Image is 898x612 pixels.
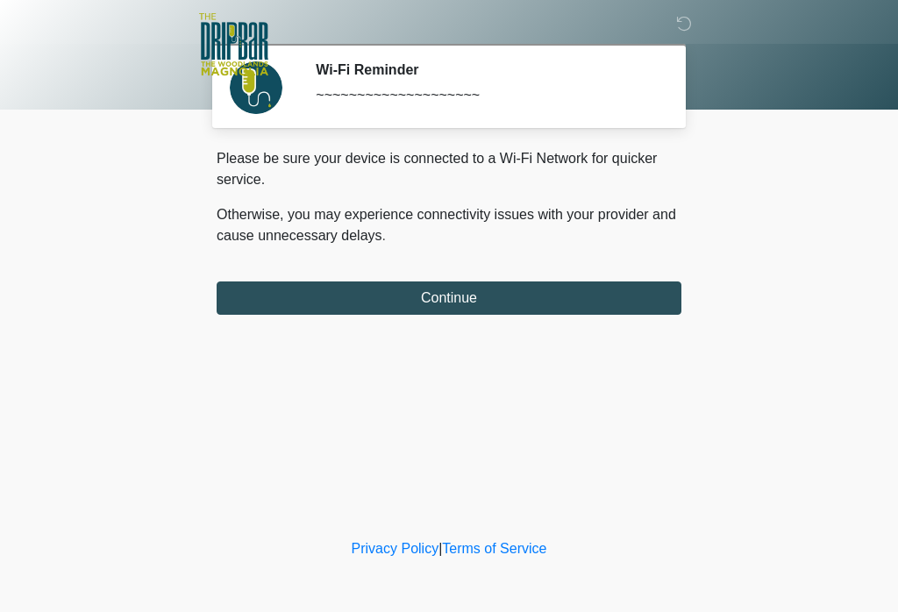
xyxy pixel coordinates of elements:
[217,148,681,190] p: Please be sure your device is connected to a Wi-Fi Network for quicker service.
[442,541,546,556] a: Terms of Service
[199,13,268,77] img: The DripBar - Magnolia Logo
[217,281,681,315] button: Continue
[316,85,655,106] div: ~~~~~~~~~~~~~~~~~~~~
[438,541,442,556] a: |
[382,228,386,243] span: .
[352,541,439,556] a: Privacy Policy
[217,204,681,246] p: Otherwise, you may experience connectivity issues with your provider and cause unnecessary delays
